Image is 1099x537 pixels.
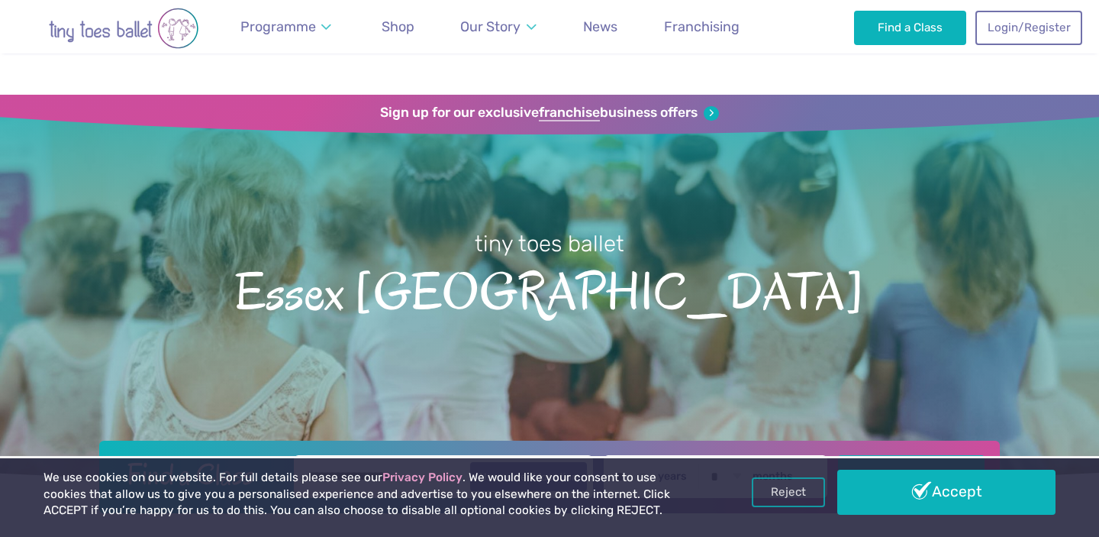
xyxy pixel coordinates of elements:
[838,455,985,498] button: Find Classes
[854,11,966,44] a: Find a Class
[17,8,230,49] img: tiny toes ballet
[44,470,701,519] p: We use cookies on our website. For full details please see our . We would like your consent to us...
[453,10,543,44] a: Our Story
[382,18,414,34] span: Shop
[975,11,1082,44] a: Login/Register
[234,10,339,44] a: Programme
[583,18,617,34] span: News
[114,455,284,493] h2: Find a Class
[27,259,1072,321] span: Essex [GEOGRAPHIC_DATA]
[539,105,600,121] strong: franchise
[375,10,421,44] a: Shop
[382,471,462,484] a: Privacy Policy
[240,18,316,34] span: Programme
[657,10,746,44] a: Franchising
[576,10,624,44] a: News
[475,231,624,257] small: tiny toes ballet
[664,18,740,34] span: Franchising
[837,470,1055,514] a: Accept
[752,477,825,506] a: Reject
[460,18,520,34] span: Our Story
[380,105,718,121] a: Sign up for our exclusivefranchisebusiness offers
